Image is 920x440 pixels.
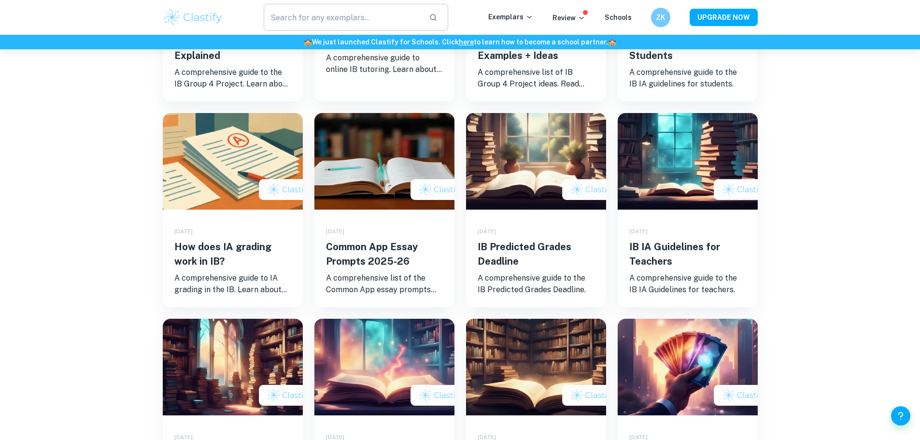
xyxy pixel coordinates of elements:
input: Search for any exemplars... [264,4,422,31]
button: Help and Feedback [891,406,910,426]
div: [DATE] [629,227,746,236]
span: 🏫 [304,38,312,46]
img: How to choose an IB Tutor? [466,319,606,415]
p: A comprehensive guide to the IB IA Guidelines for teachers. [629,272,746,296]
a: Common App Essay Prompts 2025-26[DATE]Common App Essay Prompts 2025-26A comprehensive list of the... [314,113,454,307]
p: A comprehensive guide to the IB IA guidelines for students. [629,67,746,90]
h5: IB IA Guidelines for Teachers [629,240,746,269]
h5: Common App Essay Prompts 2025-26 [326,240,443,269]
img: IB IA Guidelines for Teachers [618,113,758,210]
div: [DATE] [174,227,291,236]
h6: ZK [655,12,666,23]
h5: How does IA grading work in IB? [174,240,291,269]
img: IB Tutoring Prices Explained [618,319,758,415]
p: A comprehensive list of IB Group 4 Project ideas. Read along to discover examples that you may ta... [478,67,594,90]
a: Schools [605,14,632,21]
img: How does IA grading work in IB? [163,113,303,210]
a: here [459,38,474,46]
img: IB Predicted Grades Deadline [466,113,606,210]
p: A comprehensive guide to the IB Predicted Grades Deadline. [478,272,594,296]
p: A comprehensive guide to the IB Group 4 Project. Learn about what the Group 4 Project is, its dur... [174,67,291,90]
p: A comprehensive guide to IA grading in the IB. Learn about the exact process used in grading the ... [174,272,291,296]
a: IB IA Guidelines for Teachers[DATE]IB IA Guidelines for TeachersA comprehensive guide to the IB I... [618,113,758,307]
p: Review [552,13,585,23]
a: How does IA grading work in IB?[DATE]How does IA grading work in IB?A comprehensive guide to IA g... [163,113,303,307]
p: Exemplars [488,12,533,22]
img: Are IB Predicted Papers Accurate? [163,319,303,415]
p: A comprehensive guide to online IB tutoring. Learn about what online tutoring is, how it works, h... [326,52,443,75]
button: ZK [651,8,670,27]
span: 🏫 [608,38,616,46]
h6: We just launched Clastify for Schools. Click to learn how to become a school partner. [2,37,918,47]
a: IB Predicted Grades Deadline[DATE]IB Predicted Grades DeadlineA comprehensive guide to the IB Pre... [466,113,606,307]
button: UPGRADE NOW [690,9,758,26]
img: Common App Essay Prompts 2025-26 [314,113,454,210]
img: IB Predicted Grades vs Actual Grades [314,319,454,415]
div: [DATE] [326,227,443,236]
img: Clastify logo [163,8,224,27]
h5: IB Predicted Grades Deadline [478,240,594,269]
p: A comprehensive list of the Common App essay prompts [DATE]-[DATE]. See what the topics are in or... [326,272,443,296]
div: [DATE] [478,227,594,236]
